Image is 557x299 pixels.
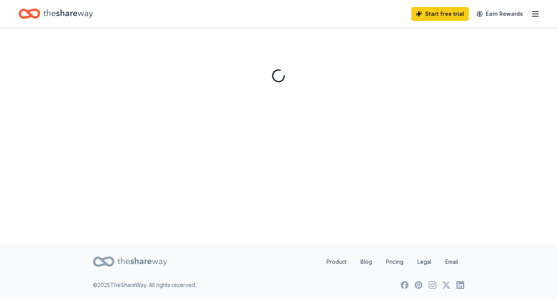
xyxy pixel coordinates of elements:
p: © 2025 TheShareWay. All rights reserved. [93,280,196,290]
nav: quick links [320,254,464,270]
a: Legal [411,254,437,270]
a: Home [19,5,93,23]
a: Start free trial [411,7,469,21]
a: Email [439,254,464,270]
a: Pricing [380,254,410,270]
a: Blog [354,254,378,270]
a: Product [320,254,353,270]
a: Earn Rewards [472,7,528,21]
